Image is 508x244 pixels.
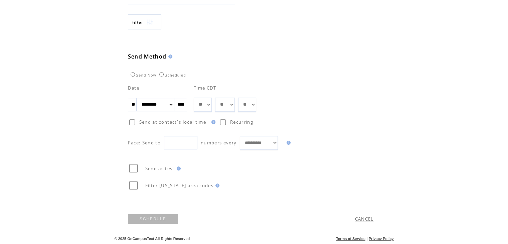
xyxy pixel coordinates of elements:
span: Time CDT [194,85,216,91]
span: Pace: Send to [128,140,161,146]
img: filters.png [147,15,153,30]
span: Send at contact`s local time [139,119,206,125]
a: Privacy Policy [369,237,394,241]
input: Scheduled [159,72,164,77]
img: help.gif [175,166,181,170]
span: Send Method [128,53,167,60]
label: Send Now [129,73,156,77]
span: Date [128,85,139,91]
a: CANCEL [355,216,374,222]
span: Send as test [145,165,175,171]
span: © 2025 OnCampusText All Rights Reserved [115,237,190,241]
a: Terms of Service [336,237,365,241]
span: Show filters [132,19,144,25]
label: Scheduled [158,73,186,77]
img: help.gif [209,120,215,124]
img: help.gif [285,141,291,145]
span: | [366,237,367,241]
span: Filter [US_STATE] area codes [145,182,213,189]
a: SCHEDULE [128,214,178,224]
span: Recurring [230,119,253,125]
img: help.gif [166,54,172,58]
span: numbers every [201,140,236,146]
input: Send Now [131,72,135,77]
img: help.gif [213,184,219,188]
a: Filter [128,14,161,29]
